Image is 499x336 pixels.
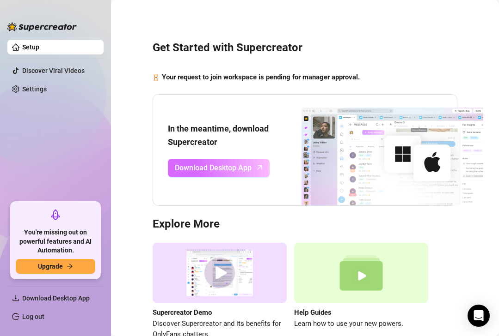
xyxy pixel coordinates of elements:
[67,263,73,270] span: arrow-right
[175,162,252,174] span: Download Desktop App
[153,217,457,232] h3: Explore More
[162,73,360,81] strong: Your request to join workspace is pending for manager approval.
[254,162,265,173] span: arrow-up
[16,228,95,255] span: You're missing out on powerful features and AI Automation.
[22,85,47,93] a: Settings
[153,308,212,317] strong: Supercreator Demo
[294,243,428,303] img: help guides
[468,305,490,327] div: Open Intercom Messenger
[153,243,287,303] img: supercreator demo
[168,124,269,146] strong: In the meantime, download Supercreator
[168,159,270,177] a: Download Desktop Apparrow-up
[22,294,90,302] span: Download Desktop App
[22,313,44,320] a: Log out
[22,43,39,51] a: Setup
[153,72,159,83] span: hourglass
[294,308,332,317] strong: Help Guides
[16,259,95,274] button: Upgradearrow-right
[50,209,61,220] span: rocket
[153,41,457,55] h3: Get Started with Supercreator
[270,95,483,205] img: download app
[22,67,85,74] a: Discover Viral Videos
[12,294,19,302] span: download
[7,22,77,31] img: logo-BBDzfeDw.svg
[38,263,63,270] span: Upgrade
[294,318,428,330] span: Learn how to use your new powers.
